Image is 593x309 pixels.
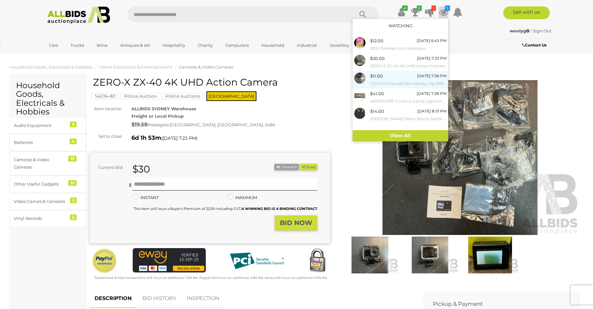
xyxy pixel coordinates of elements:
[70,214,77,220] div: 2
[161,136,197,141] span: ( )
[132,194,159,201] label: INSTANT
[92,40,112,51] a: Wine
[522,43,547,47] b: Contact Us
[14,198,67,205] div: Video Games & Consoles
[353,106,448,124] a: $14.00 [DATE] 8:01 PM [PERSON_NAME] Men's Shorts Size34 & 38 - Lot of 2
[165,122,275,127] span: to [GEOGRAPHIC_DATA], [GEOGRAPHIC_DATA], 2484
[353,71,448,88] a: $11.00 [DATE] 7:36 PM COACH Charcoal Slim Money Clip Billfold [PERSON_NAME] & [PERSON_NAME] Belt
[132,163,150,175] strong: $30
[354,72,365,84] img: 54574-67a.jpeg
[402,237,459,273] img: ZERO-X ZX-40 4K UHD Action Camera
[10,64,93,70] a: Household Goods, Electricals & Hobbies
[138,289,181,308] a: BID HISTORY
[45,51,99,61] a: [GEOGRAPHIC_DATA]
[10,193,86,210] a: Video Games & Consoles 2
[445,5,450,11] i: 5
[44,6,113,24] img: Allbids.com.au
[353,130,448,141] a: View All
[353,36,448,53] a: $12.00 [DATE] 6:43 PM 2022 Renniks coin catalogue.
[162,94,204,99] a: Police Auctions
[68,156,77,162] div: 13
[530,28,532,33] span: |
[293,40,321,51] a: Industrial
[353,88,448,106] a: $41.00 [DATE] 7:38 PM HARDKORR 3 Colour Camp Light Kit with Case - ORP $159
[85,105,127,113] div: Item location
[462,237,519,273] img: ZERO-X ZX-40 4K UHD Action Camera
[14,215,67,222] div: Vinyl Records
[131,134,161,141] strong: 6d 1h 53m
[370,80,447,87] small: COACH Charcoal Slim Money Clip Billfold [PERSON_NAME] & [PERSON_NAME] Belt
[370,73,383,79] span: $11.00
[439,6,448,18] a: 5
[370,91,384,96] span: $41.00
[91,93,119,99] mark: 54574-80
[116,40,154,51] a: Antiques & Art
[417,90,447,97] div: [DATE] 7:38 PM
[325,40,354,51] a: Jewellery
[522,42,548,49] a: Contact Us
[347,6,379,22] button: Search
[10,151,86,176] a: Cameras & Video Cameras 13
[85,133,127,140] div: Set to close
[70,138,77,144] div: 4
[131,113,184,119] strong: Freight or Local Pickup
[225,248,289,274] img: PCI DSS compliant
[370,56,385,61] span: $30.00
[370,63,447,70] small: ZERO-X ZX-40 4K UHD Action Camera
[93,77,329,88] h1: ZERO-X ZX-40 4K UHD Action Camera
[99,64,172,70] a: Home Electronics & Entertainment
[370,38,383,43] span: $12.00
[305,248,330,274] img: Secured by Rapid SSL
[280,219,312,227] strong: BID NOW
[182,289,224,308] a: INSPECTION
[10,210,86,227] a: Vinyl Records 2
[70,121,77,127] div: 5
[131,106,196,111] strong: ALLBIDS SYDNEY Warehouse
[14,122,67,129] div: Audio Equipment
[300,164,317,171] button: Share
[94,276,328,280] small: Mastercard & Visa transactions will incur an additional 1.9% fee. Paypal will incur an additional...
[10,176,86,193] a: Other Useful Gadgets 12
[91,94,119,99] a: 54574-80
[158,40,189,51] a: Hospitality
[66,40,88,51] a: Trucks
[14,180,67,188] div: Other Useful Gadgets
[90,164,128,171] div: Current Bid
[221,40,253,51] a: Computers
[510,28,530,33] strong: woolyg
[14,139,67,146] div: Batteries
[45,40,62,51] a: Cars
[388,23,413,28] a: Watching
[417,72,447,79] div: [DATE] 7:36 PM
[354,90,365,101] img: 54574-65a.jpeg
[417,55,447,62] div: [DATE] 7:23 PM
[417,5,422,11] i: 2
[274,164,299,171] button: Unwatch
[121,93,160,99] mark: Police Auction
[10,117,86,134] a: Audio Equipment 5
[425,6,434,18] a: 1
[341,237,398,273] img: ZERO-X ZX-40 4K UHD Action Camera
[257,40,288,51] a: Household
[397,6,406,18] a: ✔
[274,164,299,171] li: Unwatch this item
[417,37,447,44] div: [DATE] 6:43 PM
[163,135,196,141] span: [DATE] 7:23 PM
[340,80,580,235] img: ZERO-X ZX-40 4K UHD Action Camera
[14,156,67,171] div: Cameras & Video Cameras
[417,108,447,115] div: [DATE] 8:01 PM
[179,64,233,70] a: Cameras & Video Cameras
[194,40,217,51] a: Charity
[510,28,530,33] a: woolyg
[370,98,447,105] small: HARDKORR 3 Colour Camp Light Kit with Case - ORP $159
[16,81,80,116] h2: Household Goods, Electricals & Hobbies
[206,91,256,101] span: [GEOGRAPHIC_DATA]
[402,5,408,11] i: ✔
[353,53,448,71] a: $30.00 [DATE] 7:23 PM ZERO-X ZX-40 4K UHD Action Camera
[431,5,436,11] i: 1
[503,6,550,19] a: Sell with us
[370,109,384,114] span: $14.00
[133,248,206,272] img: eWAY Payment Gateway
